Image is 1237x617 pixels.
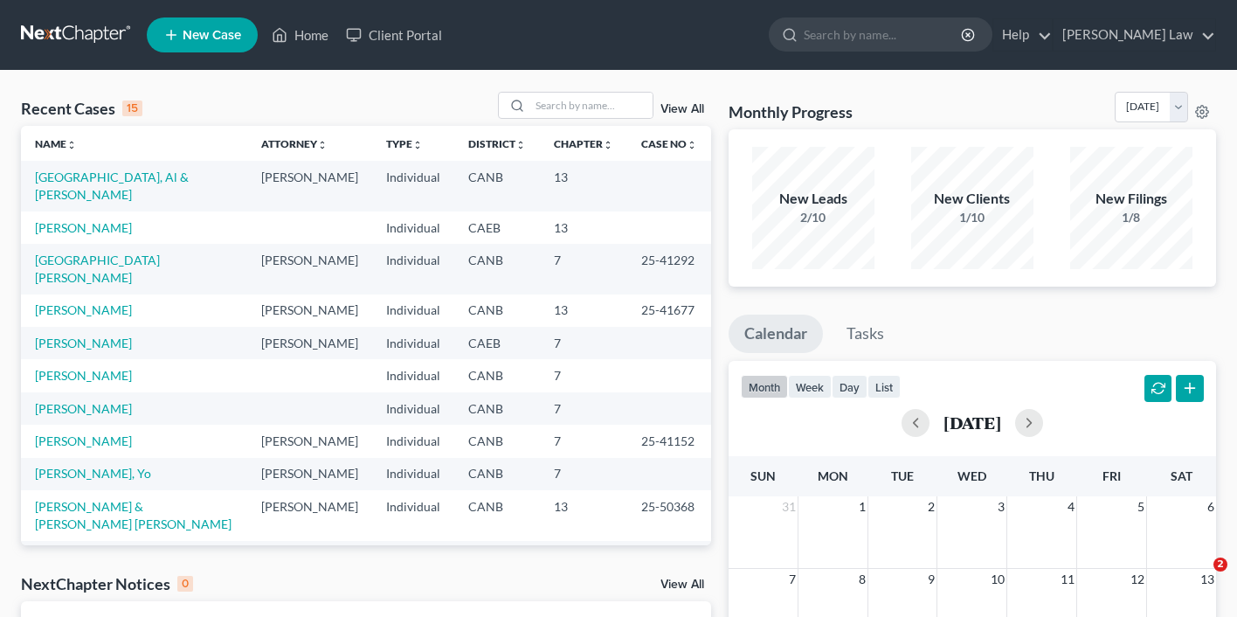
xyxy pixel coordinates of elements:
td: CAEB [454,211,540,244]
td: [PERSON_NAME] [247,161,372,211]
a: [PERSON_NAME] Law [1054,19,1215,51]
a: View All [660,103,704,115]
td: 13 [540,295,627,327]
a: [PERSON_NAME] [35,220,132,235]
a: Client Portal [337,19,451,51]
i: unfold_more [515,140,526,150]
span: Thu [1029,468,1054,483]
td: Individual [372,161,454,211]
td: CANB [454,490,540,540]
a: [PERSON_NAME] [35,302,132,317]
i: unfold_more [603,140,613,150]
a: Districtunfold_more [468,137,526,150]
span: Tue [891,468,914,483]
span: 1 [857,496,867,517]
td: Individual [372,211,454,244]
span: 5 [1136,496,1146,517]
span: Fri [1102,468,1121,483]
a: [PERSON_NAME] [35,433,132,448]
input: Search by name... [804,18,964,51]
div: Recent Cases [21,98,142,119]
div: NextChapter Notices [21,573,193,594]
span: Mon [818,468,848,483]
a: Chapterunfold_more [554,137,613,150]
td: CAEB [454,327,540,359]
span: 6 [1206,496,1216,517]
td: [PERSON_NAME] [247,295,372,327]
td: CANB [454,425,540,457]
td: 25-50368 [627,490,711,540]
span: Sat [1171,468,1192,483]
td: CANB [454,244,540,294]
div: New Filings [1070,189,1192,209]
span: 9 [926,569,936,590]
a: Home [263,19,337,51]
div: 2/10 [752,209,874,226]
span: 31 [780,496,798,517]
td: Individual [372,425,454,457]
td: [PERSON_NAME] [247,490,372,540]
div: New Leads [752,189,874,209]
a: [PERSON_NAME] & [PERSON_NAME] [PERSON_NAME] [35,499,232,531]
i: unfold_more [412,140,423,150]
a: [PERSON_NAME] [35,368,132,383]
div: 1/10 [911,209,1033,226]
span: 2 [1213,558,1227,572]
span: 8 [857,569,867,590]
a: Nameunfold_more [35,137,77,150]
td: Individual [372,458,454,490]
td: Individual [372,541,454,573]
td: 7 [540,458,627,490]
a: [PERSON_NAME], Yo [35,466,151,481]
td: 25-41677 [627,295,711,327]
a: Tasks [831,315,900,353]
a: Typeunfold_more [386,137,423,150]
i: unfold_more [687,140,697,150]
td: Individual [372,392,454,425]
button: month [741,375,788,399]
span: New Case [183,29,241,42]
td: 25-41152 [627,425,711,457]
a: [GEOGRAPHIC_DATA][PERSON_NAME] [35,253,160,285]
div: 0 [177,576,193,592]
span: Sun [750,468,776,483]
td: [PERSON_NAME] [247,458,372,490]
span: 11 [1059,569,1076,590]
a: Case Nounfold_more [641,137,697,150]
span: 12 [1129,569,1146,590]
td: [PERSON_NAME] [247,425,372,457]
span: 7 [787,569,798,590]
td: CAEB [454,541,540,573]
td: 13 [540,211,627,244]
a: View All [660,579,704,591]
td: 7 [540,327,627,359]
td: Individual [372,244,454,294]
td: 7 [540,359,627,392]
td: 7 [540,244,627,294]
input: Search by name... [530,93,653,118]
td: 25-41292 [627,244,711,294]
td: Individual [372,327,454,359]
td: CANB [454,295,540,327]
a: Attorneyunfold_more [261,137,328,150]
td: 13 [540,490,627,540]
td: Individual [372,295,454,327]
td: 13 [540,161,627,211]
button: day [832,375,867,399]
a: [GEOGRAPHIC_DATA], Al & [PERSON_NAME] [35,170,189,202]
td: Individual [372,359,454,392]
td: [PERSON_NAME] [247,244,372,294]
span: 3 [996,496,1006,517]
td: CANB [454,161,540,211]
a: [PERSON_NAME] [35,336,132,350]
td: 13 [540,541,627,573]
iframe: Intercom live chat [1178,558,1220,600]
a: [PERSON_NAME] [35,401,132,416]
td: Individual [372,490,454,540]
div: 1/8 [1070,209,1192,226]
td: CANB [454,392,540,425]
td: CANB [454,458,540,490]
a: Calendar [729,315,823,353]
i: unfold_more [66,140,77,150]
td: 7 [540,392,627,425]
